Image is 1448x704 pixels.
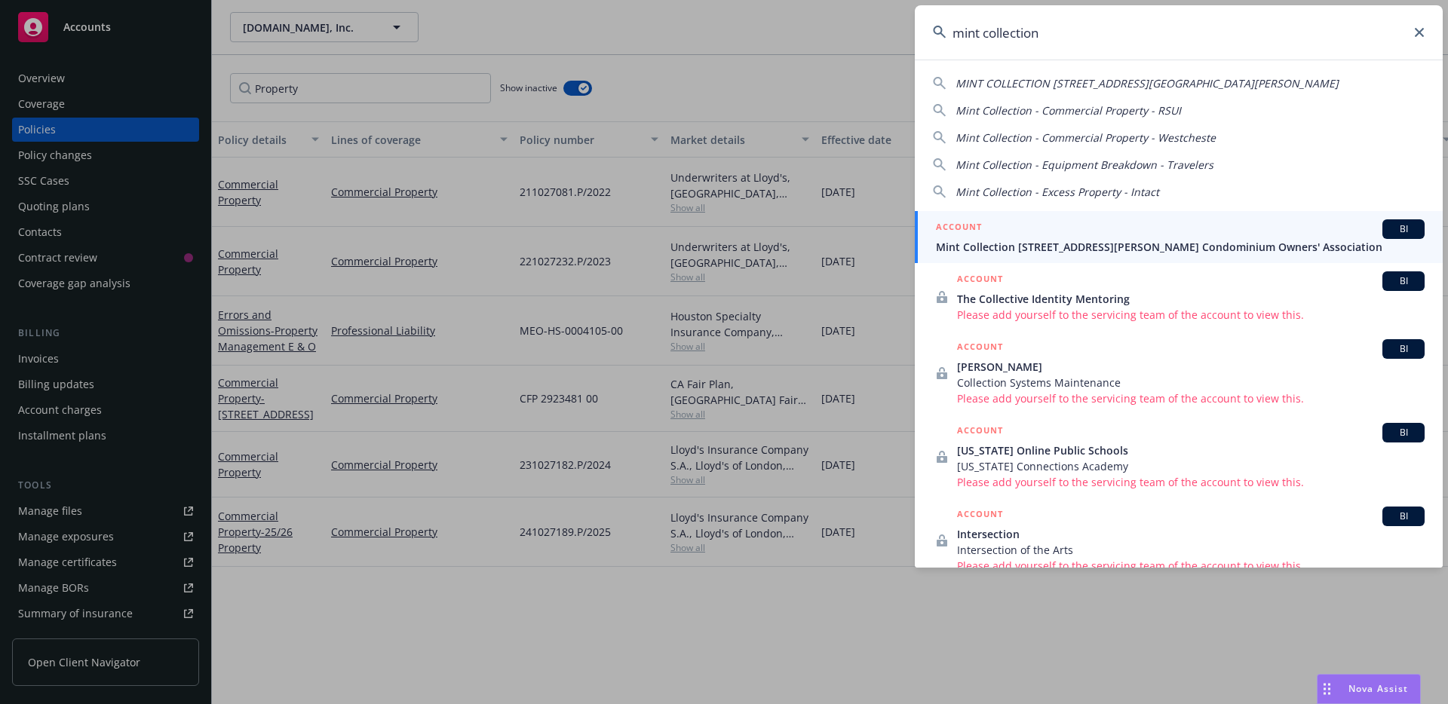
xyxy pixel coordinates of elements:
span: Please add yourself to the servicing team of the account to view this. [957,474,1425,490]
span: Please add yourself to the servicing team of the account to view this. [957,390,1425,406]
span: [PERSON_NAME] [957,359,1425,375]
a: ACCOUNTBIIntersectionIntersection of the ArtsPlease add yourself to the servicing team of the acc... [915,498,1443,582]
span: [US_STATE] Online Public Schools [957,442,1425,458]
h5: ACCOUNT [957,423,1003,441]
span: Intersection of the Arts [957,542,1425,558]
span: Please add yourself to the servicing team of the account to view this. [957,558,1425,574]
span: BI [1388,426,1419,439]
h5: ACCOUNT [957,339,1003,357]
div: Drag to move [1318,675,1336,703]
span: BI [1388,510,1419,523]
a: ACCOUNTBIMint Collection [STREET_ADDRESS][PERSON_NAME] Condominium Owners' Association [915,211,1443,263]
span: Collection Systems Maintenance [957,375,1425,390]
h5: ACCOUNT [957,271,1003,289]
span: [US_STATE] Connections Academy [957,458,1425,474]
span: Mint Collection - Commercial Property - RSUI [956,103,1181,118]
span: Intersection [957,526,1425,542]
span: BI [1388,274,1419,288]
button: Nova Assist [1317,674,1421,704]
span: Please add yourself to the servicing team of the account to view this. [957,307,1425,323]
h5: ACCOUNT [936,219,982,237]
span: Nova Assist [1348,682,1408,695]
span: BI [1388,222,1419,236]
a: ACCOUNTBI[PERSON_NAME]Collection Systems MaintenancePlease add yourself to the servicing team of ... [915,331,1443,415]
span: Mint Collection - Equipment Breakdown - Travelers [956,158,1213,172]
span: Mint Collection [STREET_ADDRESS][PERSON_NAME] Condominium Owners' Association [936,239,1425,255]
span: The Collective Identity Mentoring [957,291,1425,307]
span: BI [1388,342,1419,356]
input: Search... [915,5,1443,60]
a: ACCOUNTBI[US_STATE] Online Public Schools[US_STATE] Connections AcademyPlease add yourself to the... [915,415,1443,498]
span: Mint Collection - Commercial Property - Westcheste [956,130,1216,145]
a: ACCOUNTBIThe Collective Identity MentoringPlease add yourself to the servicing team of the accoun... [915,263,1443,331]
span: Mint Collection - Excess Property - Intact [956,185,1159,199]
h5: ACCOUNT [957,507,1003,525]
span: MINT COLLECTION [STREET_ADDRESS][GEOGRAPHIC_DATA][PERSON_NAME] [956,76,1339,90]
